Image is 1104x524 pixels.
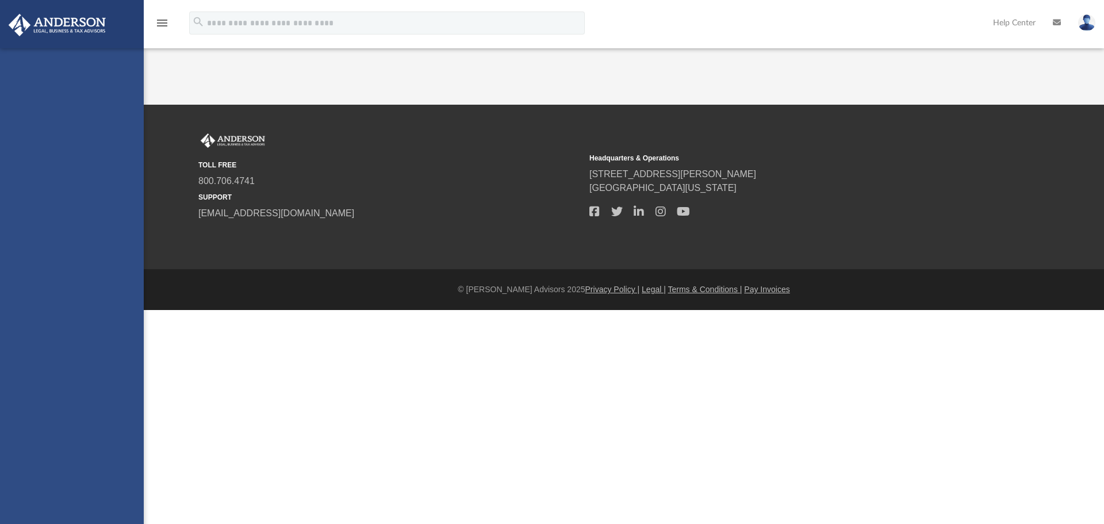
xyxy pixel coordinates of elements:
a: Terms & Conditions | [668,285,742,294]
small: SUPPORT [198,192,581,202]
small: Headquarters & Operations [589,153,972,163]
a: Legal | [642,285,666,294]
a: 800.706.4741 [198,176,255,186]
a: [GEOGRAPHIC_DATA][US_STATE] [589,183,737,193]
div: © [PERSON_NAME] Advisors 2025 [144,284,1104,296]
img: User Pic [1078,14,1095,31]
img: Anderson Advisors Platinum Portal [5,14,109,36]
a: Privacy Policy | [585,285,640,294]
a: [STREET_ADDRESS][PERSON_NAME] [589,169,756,179]
img: Anderson Advisors Platinum Portal [198,133,267,148]
i: search [192,16,205,28]
a: menu [155,22,169,30]
small: TOLL FREE [198,160,581,170]
a: Pay Invoices [744,285,789,294]
i: menu [155,16,169,30]
a: [EMAIL_ADDRESS][DOMAIN_NAME] [198,208,354,218]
